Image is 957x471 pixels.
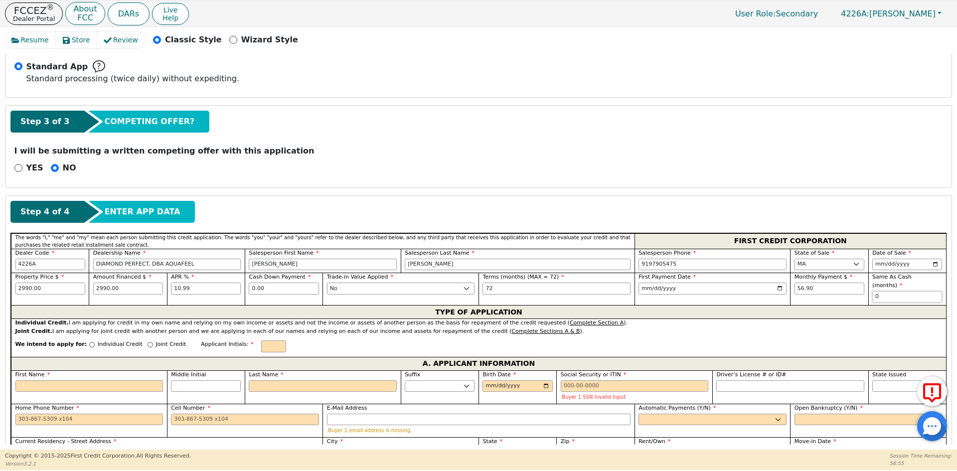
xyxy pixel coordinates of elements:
[561,380,709,392] input: 000-00-0000
[72,35,90,45] span: Store
[73,14,97,22] p: FCC
[26,61,88,73] span: Standard App
[872,371,906,378] span: State Issued
[872,259,942,271] input: YYYY-MM-DD
[104,206,180,218] span: ENTER APP DATA
[108,2,150,25] button: DARs
[15,414,163,426] input: 303-867-5309 x104
[15,340,87,357] span: We intend to apply for:
[171,283,241,295] input: xx.xx%
[841,9,936,18] span: [PERSON_NAME]
[165,34,222,46] p: Classic Style
[734,235,847,248] span: FIRST CREDIT CORPORATION
[482,274,559,280] span: Terms (months) (MAX = 72)
[5,452,191,461] p: Copyright © 2015- 2025 First Credit Corporation.
[872,250,911,256] span: Date of Sale
[56,32,98,48] button: Store
[795,283,864,295] input: Hint: 56.90
[15,319,943,327] div: I am applying for credit in my own name and relying on my own income or assets and not the income...
[98,340,143,349] p: Individual Credit
[21,35,49,45] span: Resume
[890,460,952,467] p: 56:55
[162,6,178,14] span: Live
[327,405,367,411] span: E-Mail Address
[26,74,240,83] span: Standard processing (twice daily) without expediting.
[482,380,552,392] input: YYYY-MM-DD
[136,453,191,459] span: All Rights Reserved.
[482,371,516,378] span: Birth Date
[872,291,942,303] input: 0
[171,371,206,378] span: Middle Initial
[327,274,393,280] span: Trade-in Value Applied
[423,357,535,370] span: A. APPLICANT INFORMATION
[93,250,146,256] span: Dealership Name
[716,371,786,378] span: Driver’s License # or ID#
[249,250,319,256] span: Salesperson First Name
[435,306,522,318] span: TYPE OF APPLICATION
[152,3,189,25] button: LiveHelp
[104,116,194,128] span: COMPETING OFFER?
[47,3,54,12] sup: ®
[93,274,152,280] span: Amount Financed $
[20,116,69,128] span: Step 3 of 3
[11,233,635,249] div: The words "I," "me" and "my" mean each person submitting this credit application. The words "you"...
[15,438,117,445] span: Current Residency - Street Address
[638,274,696,280] span: First Payment Date
[638,405,716,411] span: Automatic Payments (Y/N)
[405,371,420,378] span: Suffix
[113,35,138,45] span: Review
[725,4,828,23] a: User Role:Secondary
[830,6,952,21] button: 4226A:[PERSON_NAME]
[201,341,254,347] span: Applicant Initials:
[511,328,580,334] u: Complete Sections A & B
[15,274,64,280] span: Property Price $
[561,438,575,445] span: Zip
[156,340,186,349] p: Joint Credit
[93,60,105,73] img: Help Bubble
[14,145,943,157] p: I will be submitting a written competing offer with this application
[638,250,696,256] span: Salesperson Phone
[171,414,319,426] input: 303-867-5309 x104
[73,5,97,13] p: About
[171,405,210,411] span: Cell Number
[562,394,707,400] p: Buyer 1 SSN Invalid Input
[15,328,52,334] strong: Joint Credit.
[65,2,105,25] button: AboutFCC
[405,250,475,256] span: Salesperson Last Name
[63,162,76,174] p: NO
[5,2,63,25] button: FCCEZ®Dealer Portal
[15,371,50,378] span: First Name
[241,34,298,46] p: Wizard Style
[561,371,626,378] span: Social Security or ITIN
[917,376,947,406] button: Report Error to FCC
[249,371,283,378] span: Last Name
[5,460,191,468] p: Version 3.2.1
[15,250,54,256] span: Dealer Code
[328,428,629,433] p: Buyer 1 email address is missing.
[570,319,624,326] u: Complete Section A
[795,438,836,445] span: Move-in Date
[249,274,311,280] span: Cash Down Payment
[171,274,194,280] span: APR %
[97,32,146,48] button: Review
[735,9,776,18] span: User Role :
[872,274,912,289] span: Same As Cash (months)
[795,250,835,256] span: State of Sale
[638,438,670,445] span: Rent/Own
[795,405,863,411] span: Open Bankruptcy (Y/N)
[638,259,787,271] input: 303-867-5309 x104
[841,9,869,18] span: 4226A:
[13,5,55,15] p: FCCEZ
[5,32,56,48] button: Resume
[20,206,69,218] span: Step 4 of 4
[162,14,178,22] span: Help
[15,327,943,336] div: I am applying for joint credit with another person and we are applying in each of our names and r...
[725,4,828,23] p: Secondary
[795,274,853,280] span: Monthly Payment $
[26,162,43,174] p: YES
[638,283,787,295] input: YYYY-MM-DD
